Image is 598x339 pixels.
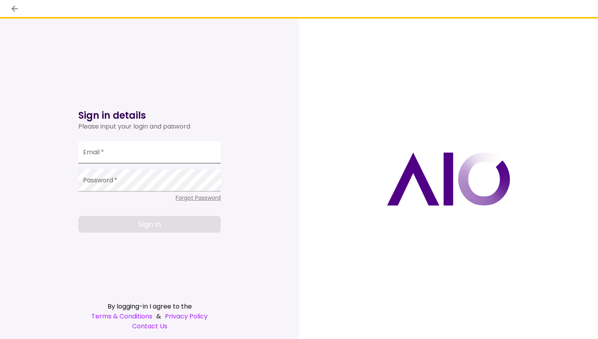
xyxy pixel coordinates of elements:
div: By logging-in I agree to the [78,301,221,311]
a: Privacy Policy [165,311,208,321]
a: Terms & Conditions [91,311,152,321]
button: back [8,2,21,15]
div: & [78,311,221,321]
div: Please input your login and pasword [78,122,221,131]
img: AIO logo [387,152,510,206]
button: Sign in [78,216,221,233]
h1: Sign in details [78,109,221,122]
span: Forgot Password [176,194,221,202]
a: Contact Us [78,321,221,331]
